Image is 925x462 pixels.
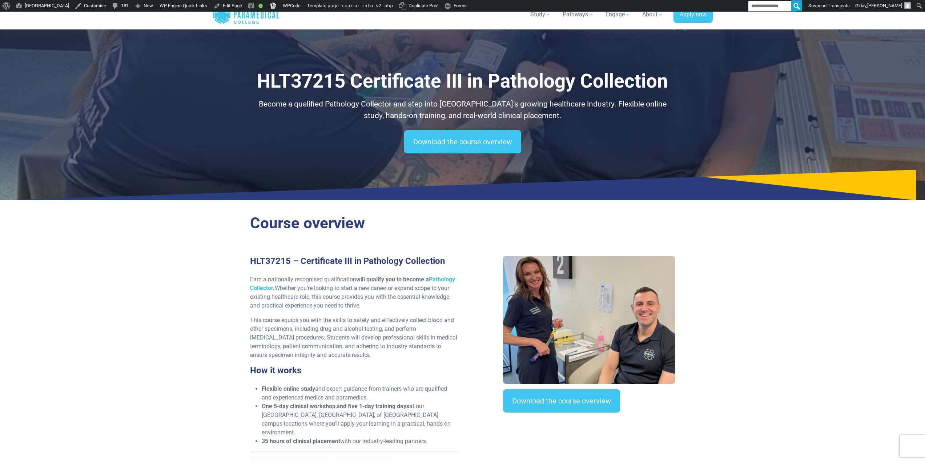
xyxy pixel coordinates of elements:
[250,276,455,292] strong: will qualify you to become a .
[558,4,598,25] a: Pathways
[250,316,458,359] p: This course equips you with the skills to safely and effectively collect blood and other specimen...
[673,7,713,23] a: Apply now
[503,389,620,413] a: Download the course overview
[262,402,458,437] li: , at our [GEOGRAPHIC_DATA], [GEOGRAPHIC_DATA], of [GEOGRAPHIC_DATA] campus locations where you’ll...
[262,437,458,446] li: with our industry-leading partners.
[262,403,335,410] strong: One 5-day clinical workshop
[262,438,340,445] strong: 35 hours of clinical placement
[250,214,675,233] h2: Course overview
[262,385,315,392] strong: Flexible online study
[250,276,455,292] a: Pathology Collector
[250,365,458,376] h3: How it works
[404,130,521,153] a: Download the course overview
[262,385,458,402] li: and expert guidance from trainers who are qualified and experienced medics and paramedics.
[638,4,668,25] a: About
[526,4,555,25] a: Study
[337,403,409,410] strong: and five 1-day training days
[250,275,458,310] p: Earn a nationally recognised qualification Whether you’re looking to start a new career or expand...
[250,70,675,93] h1: HLT37215 Certificate III in Pathology Collection
[250,256,458,266] h3: HLT37215 – Certificate III in Pathology Collection
[250,99,675,121] p: Become a qualified Pathology Collector and step into [GEOGRAPHIC_DATA]’s growing healthcare indus...
[213,3,280,27] a: Australian Paramedical College
[601,4,635,25] a: Engage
